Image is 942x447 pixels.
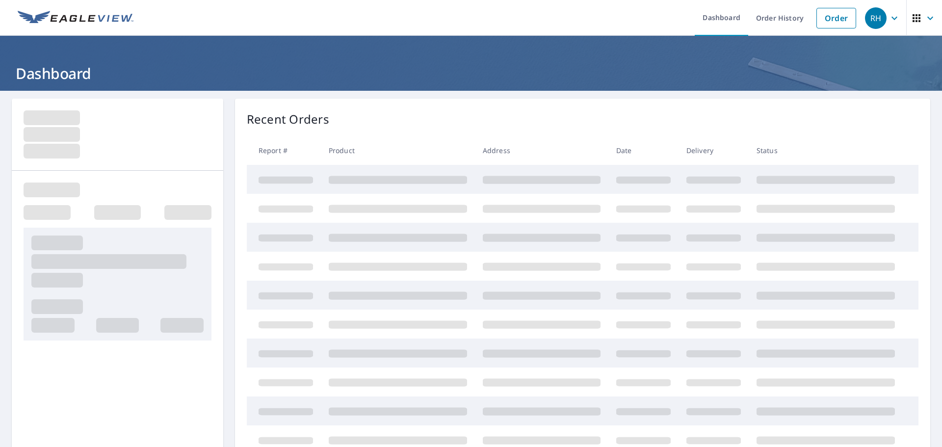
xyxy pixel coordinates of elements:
[749,136,903,165] th: Status
[12,63,930,83] h1: Dashboard
[247,136,321,165] th: Report #
[816,8,856,28] a: Order
[608,136,679,165] th: Date
[18,11,133,26] img: EV Logo
[679,136,749,165] th: Delivery
[321,136,475,165] th: Product
[247,110,329,128] p: Recent Orders
[865,7,887,29] div: RH
[475,136,608,165] th: Address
